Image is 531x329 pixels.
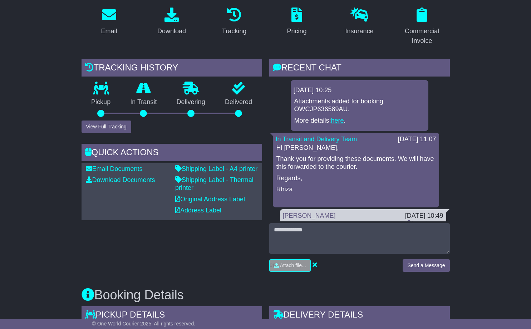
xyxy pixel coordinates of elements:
p: Delivered [215,98,262,106]
a: In Transit and Delivery Team [276,136,357,143]
a: Email Documents [86,165,143,172]
a: Download [153,5,191,39]
button: Send a Message [403,259,449,272]
p: More details: . [294,117,425,125]
a: Shipping Label - A4 printer [175,165,257,172]
div: Tracking history [82,59,262,78]
div: Delivery Details [269,306,450,325]
div: Insurance [345,26,373,36]
a: [PERSON_NAME] [283,212,336,219]
div: Tracking [222,26,246,36]
p: Rhiza [276,186,436,193]
a: Pricing [282,5,311,39]
p: Thank you for providing these documents. We will have this forwarded to the courier. [276,155,436,171]
a: Email [96,5,122,39]
button: View Full Tracking [82,121,131,133]
a: Download Documents [86,176,155,183]
div: [DATE] 10:49 [405,212,443,220]
p: Pickup [82,98,121,106]
p: Attachments added for booking OWCJP636589AU. [294,98,425,113]
span: © One World Courier 2025. All rights reserved. [92,321,196,326]
a: Insurance [340,5,378,39]
div: Pricing [287,26,306,36]
div: Quick Actions [82,144,262,163]
a: Tracking [217,5,251,39]
div: [DATE] 10:25 [294,87,426,94]
a: Address Label [175,207,221,214]
p: Delivering [167,98,215,106]
a: Attachment [405,220,443,227]
p: Hi [PERSON_NAME], [276,144,436,152]
div: RECENT CHAT [269,59,450,78]
p: Regards, [276,175,436,182]
div: [DATE] 11:07 [398,136,436,143]
div: Commercial Invoice [399,26,445,46]
a: Shipping Label - Thermal printer [175,176,254,191]
div: Email [101,26,117,36]
div: Pickup Details [82,306,262,325]
a: here [331,117,344,124]
a: Commercial Invoice [394,5,450,48]
a: Original Address Label [175,196,245,203]
p: In Transit [121,98,167,106]
div: Download [157,26,186,36]
h3: Booking Details [82,288,450,302]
